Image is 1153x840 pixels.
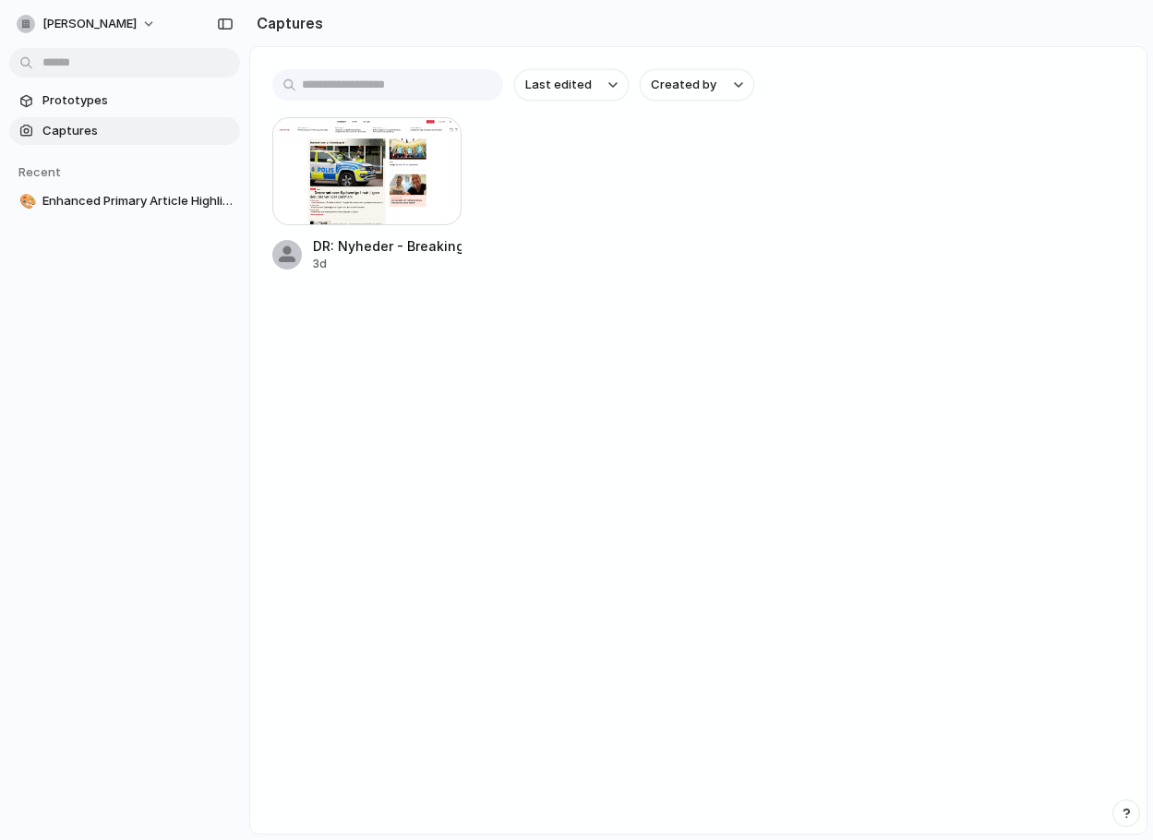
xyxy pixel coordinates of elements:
[9,87,240,114] a: Prototypes
[18,164,61,179] span: Recent
[313,236,462,256] div: DR: Nyheder - Breaking, TV, Radio
[525,76,592,94] span: Last edited
[9,9,165,39] button: [PERSON_NAME]
[249,12,323,34] h2: Captures
[9,117,240,145] a: Captures
[9,187,240,215] a: 🎨Enhanced Primary Article Highlight
[19,191,32,212] div: 🎨
[313,256,462,272] div: 3d
[42,91,233,110] span: Prototypes
[640,69,754,101] button: Created by
[42,15,137,33] span: [PERSON_NAME]
[42,192,233,210] span: Enhanced Primary Article Highlight
[651,76,716,94] span: Created by
[514,69,629,101] button: Last edited
[17,192,35,210] button: 🎨
[42,122,233,140] span: Captures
